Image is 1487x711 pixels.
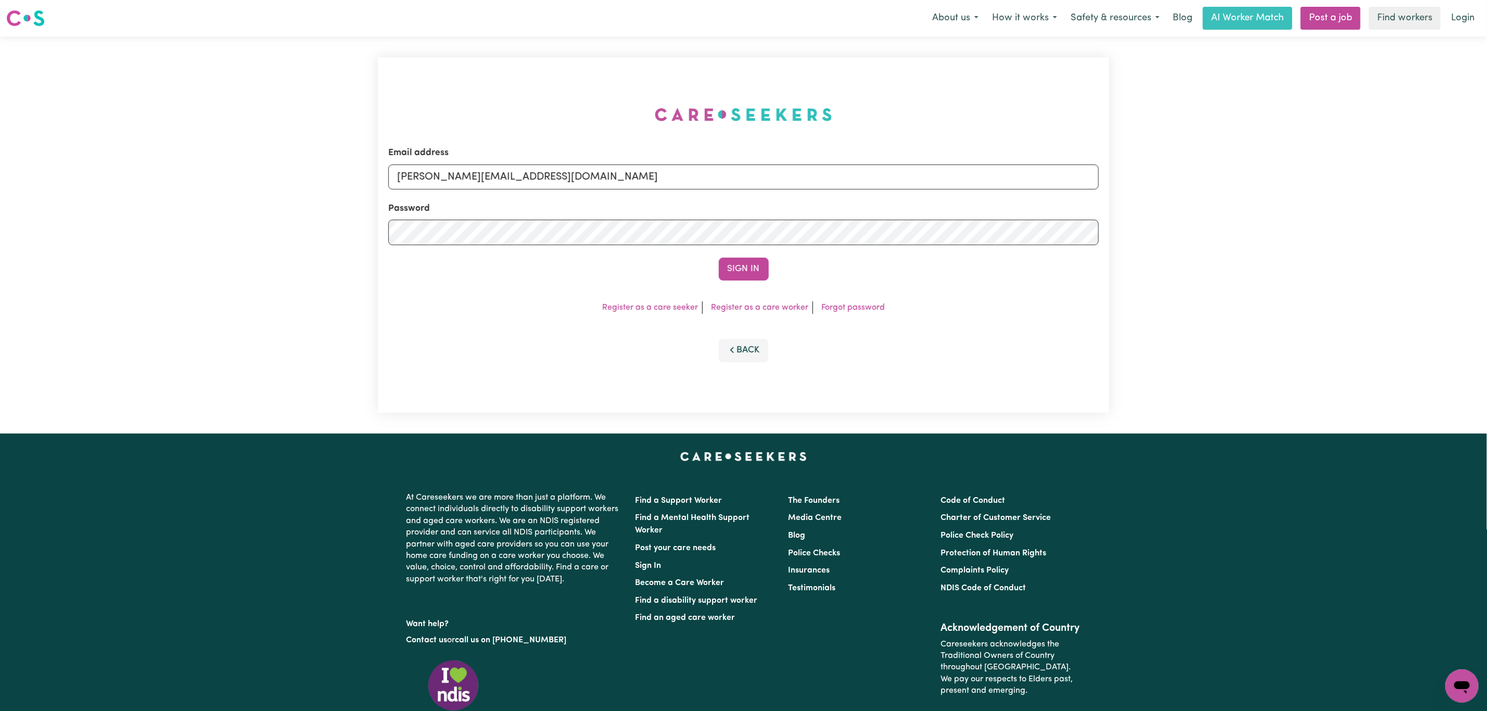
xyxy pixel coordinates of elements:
[788,514,842,522] a: Media Centre
[636,497,722,505] a: Find a Support Worker
[1064,7,1166,29] button: Safety & resources
[406,636,448,644] a: Contact us
[406,488,623,589] p: At Careseekers we are more than just a platform. We connect individuals directly to disability su...
[788,584,835,592] a: Testimonials
[1369,7,1441,30] a: Find workers
[941,549,1046,557] a: Protection of Human Rights
[788,531,805,540] a: Blog
[636,514,750,535] a: Find a Mental Health Support Worker
[636,614,735,622] a: Find an aged care worker
[821,303,885,312] a: Forgot password
[941,497,1005,505] a: Code of Conduct
[941,634,1081,701] p: Careseekers acknowledges the Traditional Owners of Country throughout [GEOGRAPHIC_DATA]. We pay o...
[788,566,830,575] a: Insurances
[636,562,662,570] a: Sign In
[719,258,769,281] button: Sign In
[388,164,1099,189] input: Email address
[985,7,1064,29] button: How it works
[1445,7,1481,30] a: Login
[788,497,840,505] a: The Founders
[388,202,430,215] label: Password
[711,303,808,312] a: Register as a care worker
[1166,7,1199,30] a: Blog
[719,339,769,362] button: Back
[636,579,725,587] a: Become a Care Worker
[602,303,698,312] a: Register as a care seeker
[1445,669,1479,703] iframe: Button to launch messaging window, conversation in progress
[941,531,1013,540] a: Police Check Policy
[6,9,45,28] img: Careseekers logo
[941,514,1051,522] a: Charter of Customer Service
[941,584,1026,592] a: NDIS Code of Conduct
[636,596,758,605] a: Find a disability support worker
[788,549,840,557] a: Police Checks
[1301,7,1361,30] a: Post a job
[925,7,985,29] button: About us
[941,566,1009,575] a: Complaints Policy
[636,544,716,552] a: Post your care needs
[406,614,623,630] p: Want help?
[388,146,449,160] label: Email address
[1203,7,1292,30] a: AI Worker Match
[6,6,45,30] a: Careseekers logo
[680,452,807,461] a: Careseekers home page
[406,630,623,650] p: or
[455,636,567,644] a: call us on [PHONE_NUMBER]
[941,622,1081,634] h2: Acknowledgement of Country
